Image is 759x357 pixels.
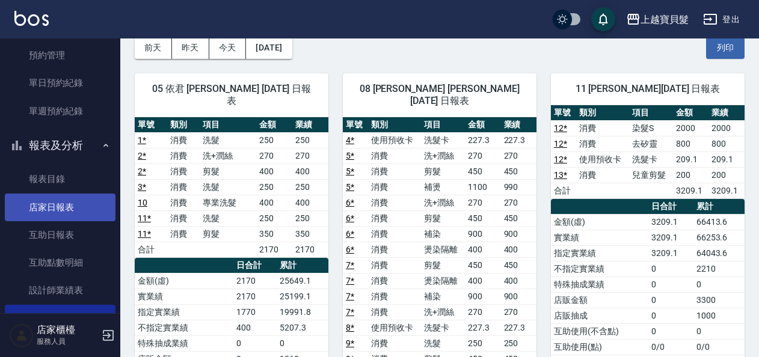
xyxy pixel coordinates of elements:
[5,130,115,161] button: 報表及分析
[551,339,649,355] td: 互助使用(點)
[551,214,649,230] td: 金額(虛)
[501,132,536,148] td: 227.3
[421,335,465,351] td: 洗髮
[501,179,536,195] td: 990
[256,117,292,133] th: 金額
[368,117,421,133] th: 類別
[673,151,708,167] td: 209.1
[708,120,744,136] td: 2000
[368,179,421,195] td: 消費
[135,117,328,258] table: a dense table
[629,136,673,151] td: 去矽靈
[233,273,277,288] td: 2170
[256,179,292,195] td: 250
[233,304,277,320] td: 1770
[501,148,536,163] td: 270
[648,199,693,215] th: 日合計
[200,210,256,226] td: 洗髮
[277,335,328,351] td: 0
[200,117,256,133] th: 項目
[167,132,200,148] td: 消費
[501,117,536,133] th: 業績
[368,210,421,226] td: 消費
[708,167,744,183] td: 200
[200,132,256,148] td: 洗髮
[368,304,421,320] td: 消費
[167,179,200,195] td: 消費
[465,320,500,335] td: 227.3
[421,242,465,257] td: 燙染隔離
[343,117,368,133] th: 單號
[277,288,328,304] td: 25199.1
[501,226,536,242] td: 900
[149,83,314,107] span: 05 依君 [PERSON_NAME] [DATE] 日報表
[292,179,328,195] td: 250
[551,105,745,199] table: a dense table
[135,320,233,335] td: 不指定實業績
[5,69,115,97] a: 單日預約紀錄
[233,335,277,351] td: 0
[5,97,115,125] a: 單週預約紀錄
[421,132,465,148] td: 洗髮卡
[501,304,536,320] td: 270
[706,37,745,59] button: 列印
[368,335,421,351] td: 消費
[648,214,693,230] td: 3209.1
[465,257,500,273] td: 450
[256,148,292,163] td: 270
[292,132,328,148] td: 250
[465,335,500,351] td: 250
[421,288,465,304] td: 補染
[629,167,673,183] td: 兒童剪髮
[693,339,745,355] td: 0/0
[135,304,233,320] td: 指定實業績
[421,210,465,226] td: 剪髮
[292,163,328,179] td: 400
[277,258,328,273] th: 累計
[551,183,576,198] td: 合計
[167,163,200,179] td: 消費
[693,245,745,261] td: 64043.6
[648,261,693,276] td: 0
[465,304,500,320] td: 270
[621,7,693,32] button: 上越寶貝髮
[693,323,745,339] td: 0
[167,195,200,210] td: 消費
[629,105,673,121] th: 項目
[368,242,421,257] td: 消費
[167,226,200,242] td: 消費
[292,210,328,226] td: 250
[135,273,233,288] td: 金額(虛)
[209,37,247,59] button: 今天
[629,120,673,136] td: 染髮S
[256,163,292,179] td: 400
[693,199,745,215] th: 累計
[421,226,465,242] td: 補染
[693,308,745,323] td: 1000
[465,273,500,288] td: 400
[37,324,98,336] h5: 店家櫃檯
[135,37,172,59] button: 前天
[277,320,328,335] td: 5207.3
[200,195,256,210] td: 專業洗髮
[167,210,200,226] td: 消費
[551,308,649,323] td: 店販抽成
[501,335,536,351] td: 250
[5,249,115,276] a: 互助點數明細
[465,117,500,133] th: 金額
[501,242,536,257] td: 400
[551,230,649,245] td: 實業績
[292,117,328,133] th: 業績
[501,257,536,273] td: 450
[551,261,649,276] td: 不指定實業績
[565,83,730,95] span: 11 [PERSON_NAME][DATE] 日報表
[501,273,536,288] td: 400
[233,288,277,304] td: 2170
[576,105,629,121] th: 類別
[673,120,708,136] td: 2000
[465,242,500,257] td: 400
[200,226,256,242] td: 剪髮
[576,151,629,167] td: 使用預收卡
[368,257,421,273] td: 消費
[421,273,465,288] td: 燙染隔離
